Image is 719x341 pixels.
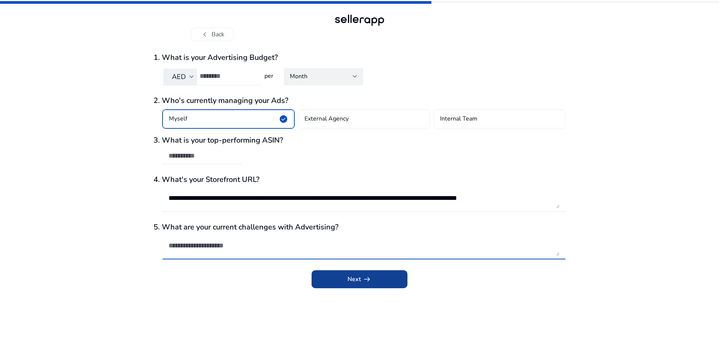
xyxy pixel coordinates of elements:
span: check_circle [279,115,288,124]
button: chevron_leftBack [191,28,234,41]
span: Next [348,275,371,284]
h3: 2. Who's currently managing your Ads? [154,96,565,105]
h3: 1. What is your Advertising Budget? [154,53,565,62]
span: Month [290,72,307,80]
h3: 4. What's your Storefront URL? [154,175,565,184]
span: AED [172,72,186,81]
h3: 5. What are your current challenges with Advertising? [154,223,565,232]
button: Nextarrow_right_alt [312,270,407,288]
h4: Myself [169,115,187,124]
h4: Internal Team [440,115,477,124]
h4: External Agency [304,115,349,124]
h3: 3. What is your top-performing ASIN? [154,136,565,145]
span: arrow_right_alt [362,275,371,284]
span: chevron_left [200,30,209,39]
h4: per [261,73,275,80]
